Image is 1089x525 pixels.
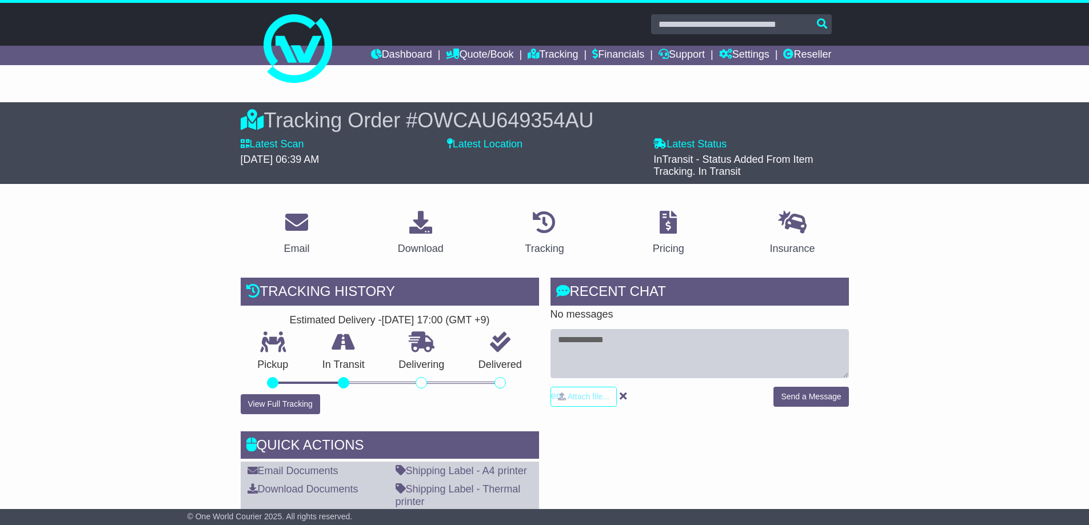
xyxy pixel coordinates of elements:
button: Send a Message [773,387,848,407]
div: Insurance [770,241,815,257]
p: Delivered [461,359,539,371]
a: Quote/Book [446,46,513,65]
p: Delivering [382,359,462,371]
div: Tracking history [241,278,539,308]
div: Tracking [525,241,564,257]
label: Latest Location [447,138,522,151]
div: Pricing [653,241,684,257]
button: View Full Tracking [241,394,320,414]
a: Download Documents [248,483,358,495]
a: Email Documents [248,465,338,476]
a: Pricing [645,207,692,261]
p: No messages [551,308,849,321]
div: RECENT CHAT [551,278,849,308]
span: InTransit - Status Added From Item Tracking. In Transit [653,154,813,178]
div: Download [398,241,444,257]
div: [DATE] 17:00 (GMT +9) [382,314,490,327]
div: Tracking Order # [241,108,849,133]
a: Financials [592,46,644,65]
div: Email [284,241,309,257]
a: Tracking [517,207,571,261]
a: Reseller [783,46,831,65]
span: © One World Courier 2025. All rights reserved. [188,512,353,521]
a: Download [390,207,451,261]
label: Latest Scan [241,138,304,151]
p: Pickup [241,359,306,371]
a: Shipping Label - Thermal printer [396,483,521,507]
a: Tracking [528,46,578,65]
p: In Transit [305,359,382,371]
label: Latest Status [653,138,727,151]
a: Dashboard [371,46,432,65]
a: Email [276,207,317,261]
div: Estimated Delivery - [241,314,539,327]
span: [DATE] 06:39 AM [241,154,320,165]
a: Insurance [763,207,823,261]
a: Support [659,46,705,65]
div: Quick Actions [241,431,539,462]
a: Settings [719,46,769,65]
span: OWCAU649354AU [417,109,593,132]
a: Shipping Label - A4 printer [396,465,527,476]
